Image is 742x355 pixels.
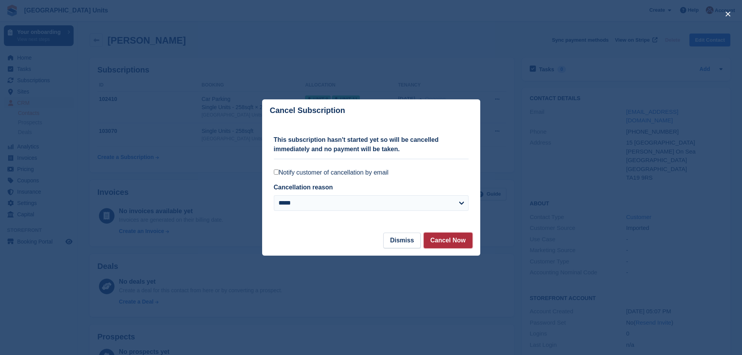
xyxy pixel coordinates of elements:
[274,169,469,177] label: Notify customer of cancellation by email
[722,8,734,20] button: close
[274,170,279,175] input: Notify customer of cancellation by email
[383,233,420,248] button: Dismiss
[424,233,472,248] button: Cancel Now
[274,135,469,154] p: This subscription hasn't started yet so will be cancelled immediately and no payment will be taken.
[274,184,333,191] label: Cancellation reason
[270,106,345,115] p: Cancel Subscription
